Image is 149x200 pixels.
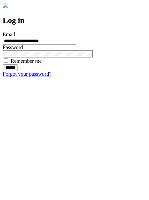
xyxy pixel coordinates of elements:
img: logo-4e3dc11c47720685a147b03b5a06dd966a58ff35d612b21f08c02c0306f2b779.png [3,3,8,8]
label: Password [3,45,23,50]
label: Remember me [11,58,42,64]
a: Forgot your password? [3,71,51,77]
label: Email [3,32,15,37]
h2: Log in [3,16,146,25]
